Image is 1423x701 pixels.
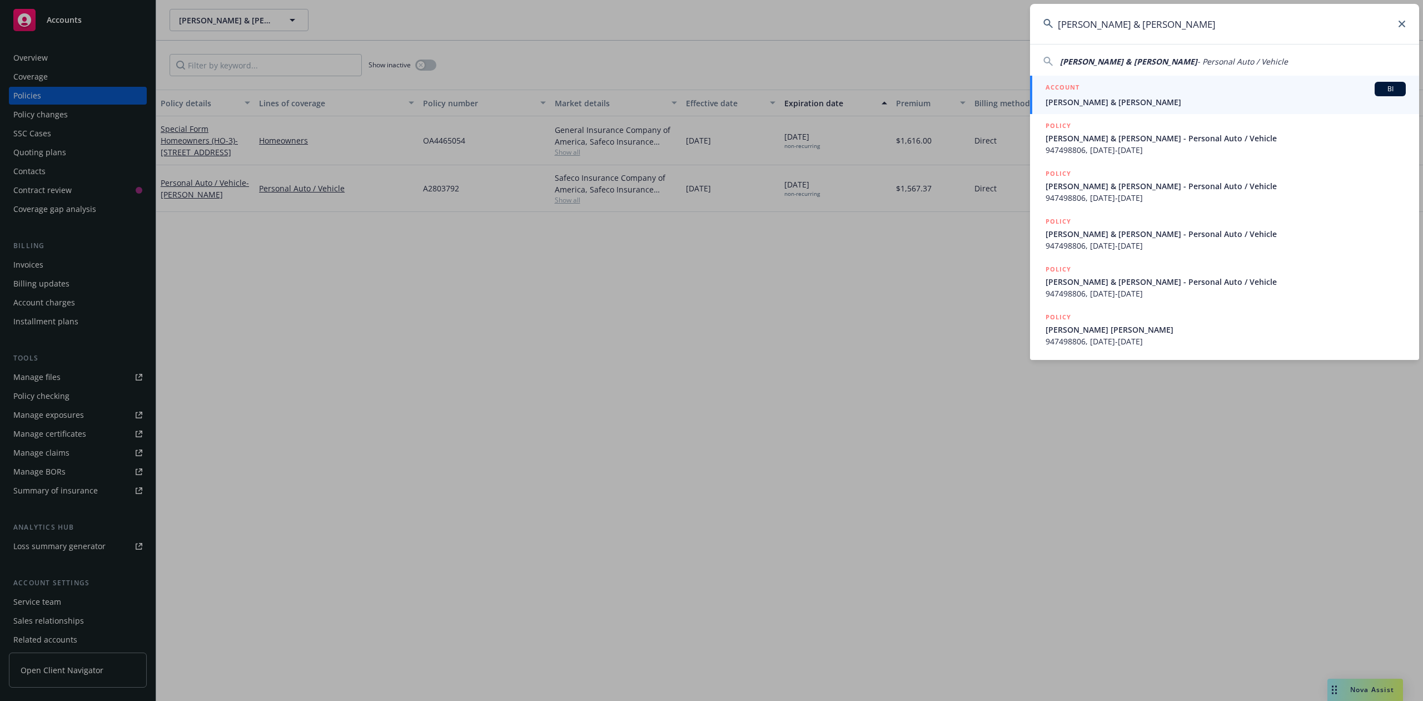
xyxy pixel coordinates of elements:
input: Search... [1030,4,1419,44]
span: 947498806, [DATE]-[DATE] [1046,335,1406,347]
h5: POLICY [1046,216,1071,227]
span: [PERSON_NAME] & [PERSON_NAME] - Personal Auto / Vehicle [1046,132,1406,144]
a: POLICY[PERSON_NAME] & [PERSON_NAME] - Personal Auto / Vehicle947498806, [DATE]-[DATE] [1030,210,1419,258]
a: POLICY[PERSON_NAME] & [PERSON_NAME] - Personal Auto / Vehicle947498806, [DATE]-[DATE] [1030,258,1419,305]
h5: POLICY [1046,120,1071,131]
span: 947498806, [DATE]-[DATE] [1046,144,1406,156]
a: POLICY[PERSON_NAME] [PERSON_NAME]947498806, [DATE]-[DATE] [1030,305,1419,353]
span: 947498806, [DATE]-[DATE] [1046,192,1406,204]
span: [PERSON_NAME] & [PERSON_NAME] - Personal Auto / Vehicle [1046,228,1406,240]
h5: POLICY [1046,312,1071,323]
h5: POLICY [1046,264,1071,275]
span: [PERSON_NAME] & [PERSON_NAME] - Personal Auto / Vehicle [1046,276,1406,288]
span: [PERSON_NAME] & [PERSON_NAME] [1060,56,1197,67]
span: - Personal Auto / Vehicle [1197,56,1288,67]
span: 947498806, [DATE]-[DATE] [1046,240,1406,251]
span: [PERSON_NAME] [PERSON_NAME] [1046,324,1406,335]
span: 947498806, [DATE]-[DATE] [1046,288,1406,299]
a: ACCOUNTBI[PERSON_NAME] & [PERSON_NAME] [1030,76,1419,114]
h5: ACCOUNT [1046,82,1079,95]
span: [PERSON_NAME] & [PERSON_NAME] - Personal Auto / Vehicle [1046,180,1406,192]
span: BI [1379,84,1401,94]
span: [PERSON_NAME] & [PERSON_NAME] [1046,96,1406,108]
a: POLICY[PERSON_NAME] & [PERSON_NAME] - Personal Auto / Vehicle947498806, [DATE]-[DATE] [1030,114,1419,162]
h5: POLICY [1046,168,1071,179]
a: POLICY[PERSON_NAME] & [PERSON_NAME] - Personal Auto / Vehicle947498806, [DATE]-[DATE] [1030,162,1419,210]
